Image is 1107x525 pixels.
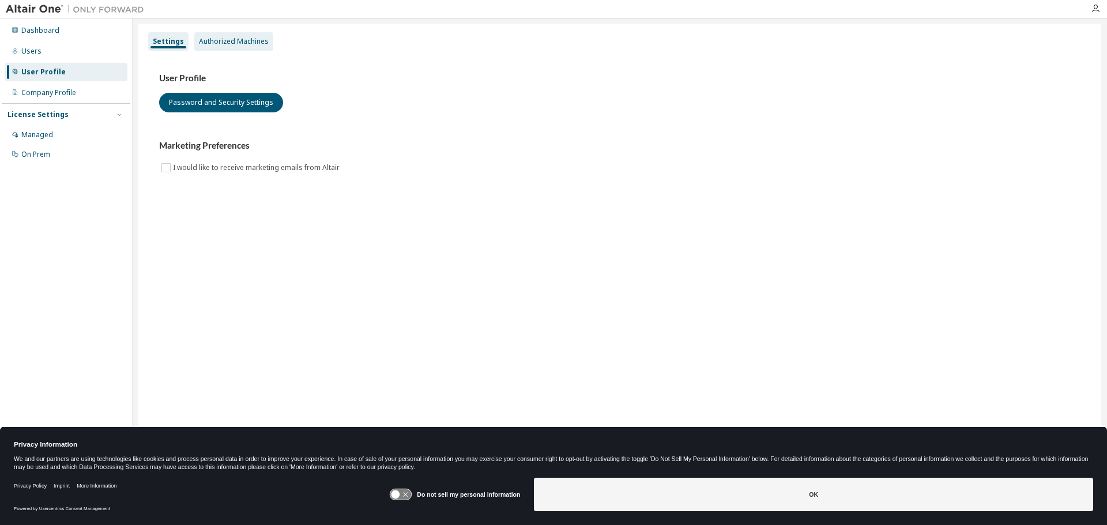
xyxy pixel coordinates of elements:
div: Managed [21,130,53,139]
div: Company Profile [21,88,76,97]
h3: Marketing Preferences [159,140,1080,152]
label: I would like to receive marketing emails from Altair [173,161,342,175]
div: Dashboard [21,26,59,35]
div: User Profile [21,67,66,77]
img: Altair One [6,3,150,15]
button: Password and Security Settings [159,93,283,112]
div: Settings [153,37,184,46]
div: License Settings [7,110,69,119]
h3: User Profile [159,73,1080,84]
div: On Prem [21,150,50,159]
div: Users [21,47,42,56]
div: Authorized Machines [199,37,269,46]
